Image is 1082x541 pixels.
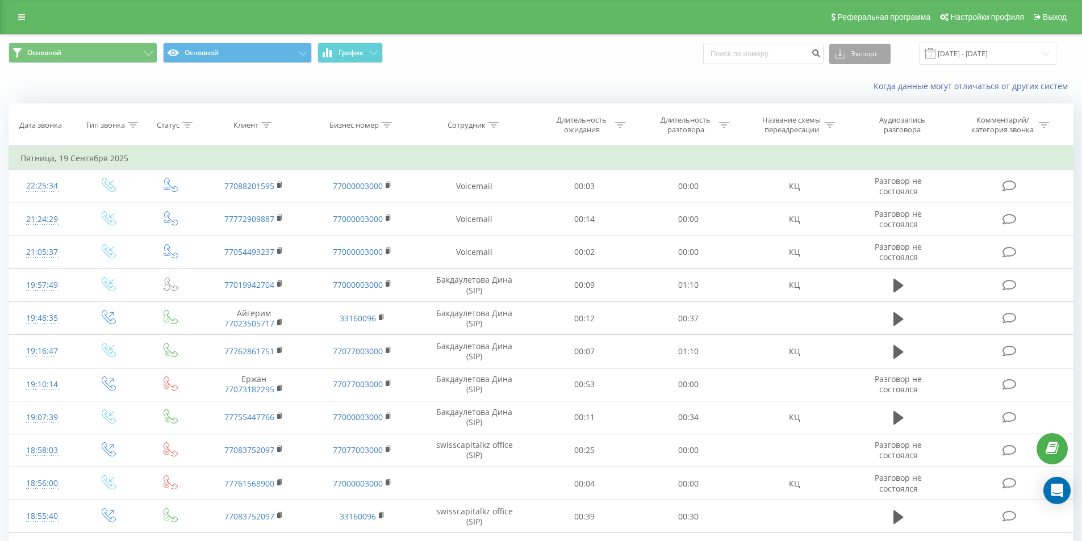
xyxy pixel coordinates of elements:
a: 77000003000 [333,246,383,257]
a: 33160096 [340,313,376,324]
div: Комментарий/категория звонка [970,115,1036,135]
div: Клиент [233,120,258,130]
td: Пятница, 19 Сентября 2025 [9,147,1073,170]
div: Open Intercom Messenger [1043,477,1071,504]
td: 00:11 [533,401,637,434]
div: Статус [157,120,179,130]
div: Дата звонка [19,120,62,130]
div: 19:16:47 [20,340,64,362]
a: 77755447766 [224,412,274,422]
a: 33160096 [340,511,376,522]
td: Voicemail [416,170,533,203]
span: Основной [27,48,61,57]
td: КЦ [740,236,848,269]
a: Когда данные могут отличаться от других систем [874,81,1073,91]
td: 00:04 [533,467,637,500]
a: 77761568900 [224,478,274,489]
a: 77019942704 [224,279,274,290]
input: Поиск по номеру [703,44,824,64]
td: 00:02 [533,236,637,269]
td: 00:00 [637,467,741,500]
td: 00:00 [637,170,741,203]
td: Бакдаулетова Дина (SIP) [416,269,533,301]
div: Тип звонка [86,120,125,130]
span: Выход [1043,12,1067,22]
div: 18:56:00 [20,472,64,494]
div: 18:58:03 [20,439,64,462]
td: Бакдаулетова Дина (SIP) [416,368,533,401]
div: 22:25:34 [20,175,64,197]
button: График [318,43,383,63]
div: Аудиозапись разговора [865,115,939,135]
td: 00:07 [533,335,637,368]
a: 77083752097 [224,511,274,522]
span: График [339,49,364,57]
a: 77077003000 [333,379,383,389]
td: 00:30 [637,500,741,533]
td: 00:00 [637,434,741,467]
a: 77023505717 [224,318,274,329]
td: 00:00 [637,236,741,269]
td: КЦ [740,401,848,434]
td: КЦ [740,467,848,500]
a: 77000003000 [333,213,383,224]
td: Ержан [200,368,308,401]
a: 77054493237 [224,246,274,257]
div: Длительность ожидания [552,115,612,135]
a: 77000003000 [333,181,383,191]
td: Бакдаулетова Дина (SIP) [416,302,533,335]
td: 00:34 [637,401,741,434]
td: 00:37 [637,302,741,335]
a: 77000003000 [333,412,383,422]
span: Настройки профиля [950,12,1024,22]
span: Разговор не состоялся [875,241,922,262]
td: 00:09 [533,269,637,301]
td: Voicemail [416,236,533,269]
a: 77088201595 [224,181,274,191]
div: Сотрудник [448,120,486,130]
div: 19:07:39 [20,406,64,429]
button: Экспорт [829,44,891,64]
div: 21:05:37 [20,241,64,263]
td: 00:00 [637,368,741,401]
a: 77077003000 [333,444,383,455]
td: 00:39 [533,500,637,533]
td: 00:14 [533,203,637,236]
a: 77073182295 [224,384,274,395]
a: 77772909887 [224,213,274,224]
a: 77077003000 [333,346,383,357]
td: 01:10 [637,269,741,301]
td: 01:10 [637,335,741,368]
span: Разговор не состоялся [875,472,922,493]
td: КЦ [740,269,848,301]
button: Основной [9,43,157,63]
td: 00:00 [637,203,741,236]
span: Разговор не состоялся [875,175,922,196]
a: 77000003000 [333,478,383,489]
a: 77762861751 [224,346,274,357]
td: swisscapitalkz office (SIP) [416,434,533,467]
td: 00:25 [533,434,637,467]
span: Разговор не состоялся [875,374,922,395]
td: КЦ [740,335,848,368]
td: 00:12 [533,302,637,335]
div: Длительность разговора [655,115,716,135]
td: Бакдаулетова Дина (SIP) [416,401,533,434]
td: swisscapitalkz office (SIP) [416,500,533,533]
span: Разговор не состоялся [875,208,922,229]
a: 77000003000 [333,279,383,290]
a: 77083752097 [224,444,274,455]
div: 19:57:49 [20,274,64,296]
div: 18:55:40 [20,505,64,527]
div: 19:10:14 [20,374,64,396]
td: Айгерим [200,302,308,335]
td: Voicemail [416,203,533,236]
td: 00:03 [533,170,637,203]
div: Название схемы переадресации [761,115,822,135]
td: 00:53 [533,368,637,401]
span: Разговор не состоялся [875,439,922,460]
td: Бакдаулетова Дина (SIP) [416,335,533,368]
div: Бизнес номер [329,120,379,130]
span: Реферальная программа [837,12,930,22]
div: 19:48:35 [20,307,64,329]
